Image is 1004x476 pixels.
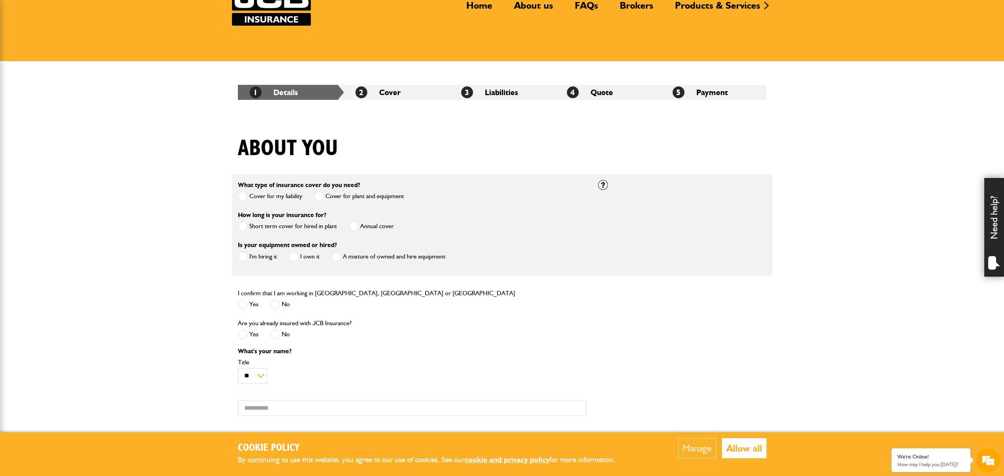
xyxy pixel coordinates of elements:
label: Yes [238,300,258,309]
div: We're Online! [897,454,965,460]
span: 4 [567,86,579,98]
label: Cover for my liability [238,191,302,201]
p: How may I help you today? [897,461,965,467]
label: Cover for plant and equipment [314,191,404,201]
li: Liabilities [449,85,555,100]
label: I own it [289,252,320,262]
p: What's your name? [238,348,586,354]
span: 1 [250,86,262,98]
button: Allow all [722,438,767,458]
label: Title [238,359,586,365]
label: Annual cover [349,221,394,231]
li: Details [238,85,344,100]
li: Payment [661,85,767,100]
li: Quote [555,85,661,100]
label: I confirm that I am working in [GEOGRAPHIC_DATA], [GEOGRAPHIC_DATA] or [GEOGRAPHIC_DATA] [238,290,515,296]
label: A mixture of owned and hire equipment [331,252,445,262]
label: Yes [238,330,258,339]
label: How long is your insurance for? [238,212,326,218]
label: Short term cover for hired in plant [238,221,337,231]
p: By continuing to use this website, you agree to our use of cookies. See our for more information. [238,454,628,466]
div: Need help? [984,178,1004,277]
span: 5 [673,86,684,98]
button: Manage [678,438,716,458]
label: Is your equipment owned or hired? [238,242,337,248]
label: What type of insurance cover do you need? [238,182,360,188]
span: 2 [355,86,367,98]
label: No [270,300,290,309]
label: No [270,330,290,339]
h1: About you [238,135,338,162]
span: 3 [461,86,473,98]
li: Cover [344,85,449,100]
label: Are you already insured with JCB Insurance? [238,320,351,326]
label: I'm hiring it [238,252,277,262]
h2: Cookie Policy [238,442,628,454]
a: cookie and privacy policy [465,455,550,464]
